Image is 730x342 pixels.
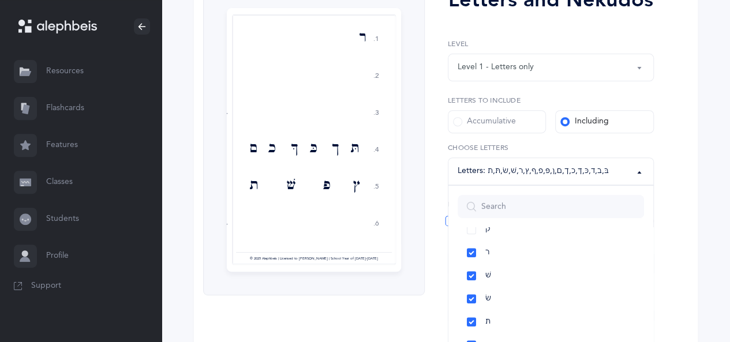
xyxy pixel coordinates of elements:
[485,294,491,304] span: שׂ
[448,54,654,81] button: Level 1 - Letters only
[485,270,491,281] span: שׁ
[488,165,609,177] div: בּ , ב , ד , כּ , ךּ , כ , ך , ם , ן , פּ , פ , ף , ץ , ר , שׁ , שׂ , תּ , ת
[453,116,516,127] div: Accumulative
[448,39,654,49] label: Level
[458,61,534,73] div: Level 1 - Letters only
[485,317,491,327] span: תּ
[458,195,644,218] input: Search
[560,116,608,127] div: Including
[31,280,61,292] span: Support
[458,165,488,177] div: Letters:
[485,247,489,258] span: ר
[448,142,654,153] label: Choose letters
[448,157,654,185] button: בּ, ב, ד, כּ, ךּ, כ, ך, ם, ן, פּ, פ, ף, ץ, ר, שׁ, שׂ, תּ, ת
[448,95,654,106] label: Letters to include
[485,224,491,235] span: ק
